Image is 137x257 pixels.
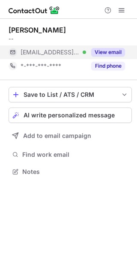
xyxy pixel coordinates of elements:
button: save-profile-one-click [9,87,132,102]
button: Add to email campaign [9,128,132,143]
button: Reveal Button [91,62,125,70]
div: Save to List / ATS / CRM [24,91,117,98]
button: Notes [9,166,132,178]
span: Find work email [22,151,128,158]
span: Add to email campaign [23,132,91,139]
span: AI write personalized message [24,112,115,119]
img: ContactOut v5.3.10 [9,5,60,15]
span: [EMAIL_ADDRESS][DOMAIN_NAME] [21,48,80,56]
button: Find work email [9,149,132,161]
span: Notes [22,168,128,176]
div: -- [9,35,132,43]
button: Reveal Button [91,48,125,57]
div: [PERSON_NAME] [9,26,66,34]
button: AI write personalized message [9,108,132,123]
